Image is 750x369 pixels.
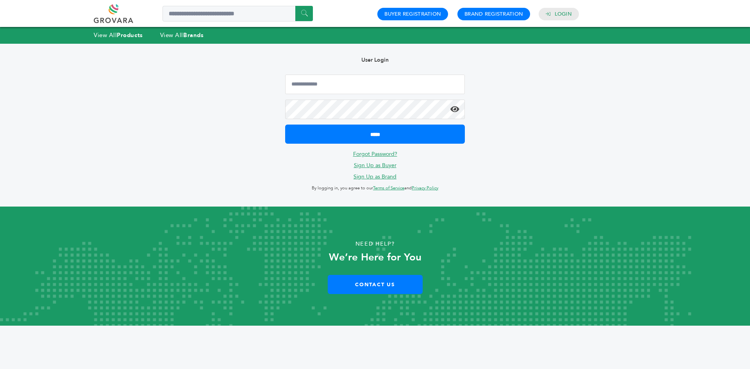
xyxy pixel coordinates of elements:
[353,150,397,158] a: Forgot Password?
[354,162,396,169] a: Sign Up as Buyer
[384,11,441,18] a: Buyer Registration
[464,11,523,18] a: Brand Registration
[373,185,404,191] a: Terms of Service
[354,173,396,180] a: Sign Up as Brand
[412,185,438,191] a: Privacy Policy
[162,6,313,21] input: Search a product or brand...
[94,31,143,39] a: View AllProducts
[285,75,465,94] input: Email Address
[37,238,712,250] p: Need Help?
[361,56,389,64] b: User Login
[183,31,204,39] strong: Brands
[328,275,423,294] a: Contact Us
[555,11,572,18] a: Login
[285,184,465,193] p: By logging in, you agree to our and
[285,100,465,119] input: Password
[160,31,204,39] a: View AllBrands
[117,31,143,39] strong: Products
[329,250,421,264] strong: We’re Here for You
